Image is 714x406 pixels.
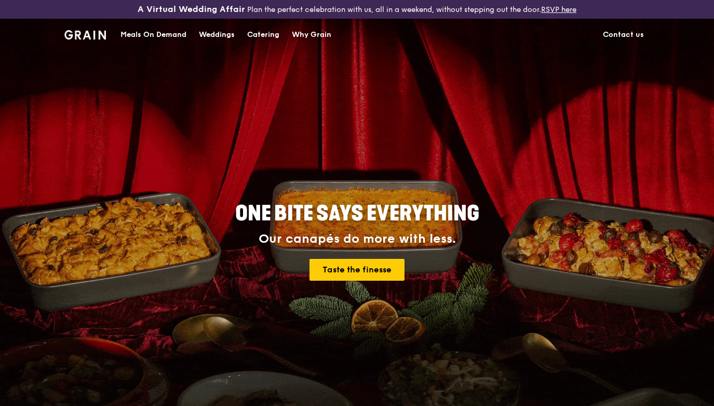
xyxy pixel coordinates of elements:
div: Plan the perfect celebration with us, all in a weekend, without stepping out the door. [119,4,595,15]
div: Meals On Demand [120,19,186,50]
a: Catering [241,19,286,50]
h3: A Virtual Wedding Affair [138,4,245,15]
div: Why Grain [292,19,331,50]
div: Weddings [199,19,235,50]
a: RSVP here [541,5,576,14]
div: Our canapés do more with less. [170,232,544,246]
a: Why Grain [286,19,338,50]
a: Contact us [597,19,650,50]
a: Taste the finesse [309,259,405,281]
span: ONE BITE SAYS EVERYTHING [235,201,479,226]
div: Catering [247,19,279,50]
a: GrainGrain [64,18,106,49]
a: Weddings [193,19,241,50]
img: Grain [64,30,106,40]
